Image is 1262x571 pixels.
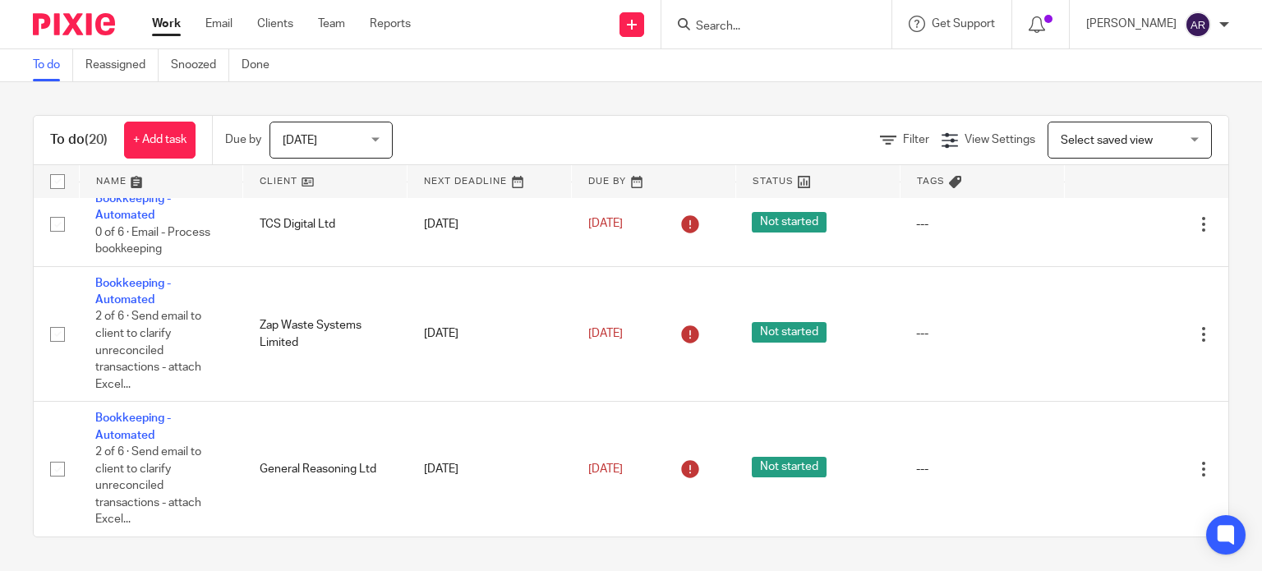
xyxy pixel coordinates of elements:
input: Search [694,20,842,35]
span: 0 of 6 · Email - Process bookkeeping [95,227,210,256]
a: Bookkeeping - Automated [95,412,171,440]
a: Reports [370,16,411,32]
span: Not started [752,322,827,343]
a: Snoozed [171,49,229,81]
span: View Settings [965,134,1035,145]
td: [DATE] [408,266,572,402]
h1: To do [50,131,108,149]
span: [DATE] [283,135,317,146]
img: Pixie [33,13,115,35]
span: (20) [85,133,108,146]
span: [DATE] [588,328,623,339]
a: Clients [257,16,293,32]
span: Get Support [932,18,995,30]
span: Not started [752,457,827,477]
span: Select saved view [1061,135,1153,146]
a: + Add task [124,122,196,159]
td: General Reasoning Ltd [243,402,408,536]
td: [DATE] [408,402,572,536]
a: Reassigned [85,49,159,81]
span: [DATE] [588,463,623,475]
p: [PERSON_NAME] [1086,16,1177,32]
span: [DATE] [588,219,623,230]
a: To do [33,49,73,81]
div: --- [916,461,1048,477]
td: Zap Waste Systems Limited [243,266,408,402]
span: 2 of 6 · Send email to client to clarify unreconciled transactions - attach Excel... [95,311,201,390]
a: Done [242,49,282,81]
span: Not started [752,212,827,233]
div: --- [916,216,1048,233]
img: svg%3E [1185,12,1211,38]
div: --- [916,325,1048,342]
a: Team [318,16,345,32]
a: Email [205,16,233,32]
span: Filter [903,134,929,145]
td: [DATE] [408,182,572,267]
span: Tags [917,177,945,186]
a: Bookkeeping - Automated [95,278,171,306]
a: Work [152,16,181,32]
p: Due by [225,131,261,148]
td: TCS Digital Ltd [243,182,408,267]
span: 2 of 6 · Send email to client to clarify unreconciled transactions - attach Excel... [95,446,201,525]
